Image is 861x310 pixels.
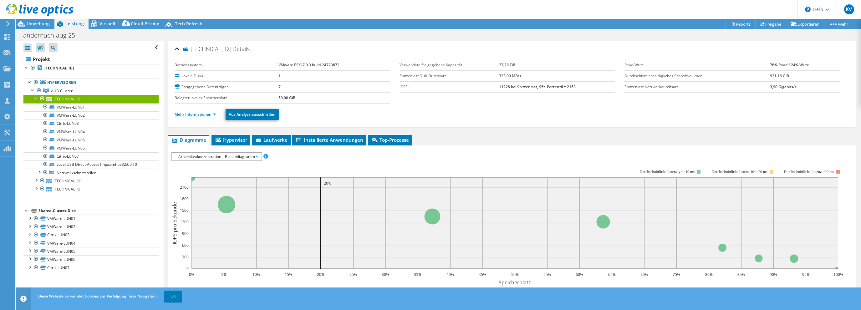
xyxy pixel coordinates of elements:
label: Belegter lokaler Speicherplatz [175,95,278,101]
label: Read/Write [624,62,770,68]
a: Mehr Informationen [175,112,216,117]
span: KV [844,4,854,14]
a: Projekt [23,54,159,64]
text: 20% [317,272,324,277]
span: Leistung [65,21,84,27]
a: Netzwerkschnittstellen [23,169,159,177]
text: Speicherplatz [499,279,531,286]
label: Verwendete freigegebene Kapazität [400,62,499,68]
svg: \n [805,7,811,12]
span: Diese Website verwendet Cookies zur Verfolgung Ihrer Navigation. [38,293,158,299]
a: Reports [726,19,756,29]
label: Durchschnittliches tägliches Schreibvolumen [624,73,770,79]
span: [TECHNICAL_ID] [183,46,231,52]
a: Freigabe [755,19,786,29]
text: 80% [705,272,713,277]
text: 900 [182,231,189,236]
a: OK [164,291,182,302]
text: 75% [673,272,680,277]
text: 95% [802,272,810,277]
tspan: Durchschnittliche Latenz y <=10 ms [639,170,695,174]
span: Installierte Anwendungen [295,137,363,143]
a: VMWare-LUN06 [23,144,159,152]
b: VMware ESXi 7.0.3 build-24723872 [278,62,339,68]
span: Tech Refresh [175,21,202,27]
text: 60% [576,272,583,277]
a: AUB-Cluster [23,87,159,95]
a: Citrix-LUN07 [23,152,159,160]
text: 85% [737,272,745,277]
text: 25% [349,272,357,277]
text: 90% [770,272,777,277]
b: 921,16 GiB [770,73,789,79]
span: Virtuell [99,21,115,27]
a: [TECHNICAL_ID] [23,185,159,193]
text: 50% [511,272,519,277]
text: 1200 [180,219,189,225]
a: VMWare-LUN04 [23,128,159,136]
b: 11228 bei Spitzenlast, 95t. Perzentil = 2153 [499,84,576,89]
text: 300 [182,254,189,260]
a: Exportieren [786,19,824,29]
a: Aus Analyse ausschließen [226,109,279,120]
a: VMWare-LUN02 [23,111,159,119]
text: 30% [382,272,389,277]
label: Spitzenlast Disk-Durchsatz [400,73,499,79]
b: [TECHNICAL_ID] [44,65,74,71]
text: 45% [479,272,486,277]
a: VMWare-LUN01 [23,103,159,111]
a: VMWare-LUN05 [23,247,159,255]
label: Betriebssystem [175,62,278,68]
a: Mehr [824,19,853,29]
text: 55% [543,272,551,277]
text: 10% [252,272,260,277]
h1: andernach-aug-25 [20,32,85,39]
text: 5% [221,272,226,277]
a: VMWare-LUN02 [23,223,159,231]
span: Laufwerke [255,137,288,143]
b: 7 [278,84,281,89]
text: 1800 [180,196,189,201]
a: VMWare-LUN04 [23,239,159,247]
b: 1 [278,73,281,79]
b: 27,28 TiB [499,62,515,68]
span: Details [232,45,250,53]
a: VMWare-LUN05 [23,136,159,144]
text: 35% [414,272,421,277]
span: Cloud Pricing [131,21,159,27]
text: 15% [285,272,292,277]
text: IOPS pro Sekunde [171,202,178,244]
a: [TECHNICAL_ID] [23,95,159,103]
text: 20% [324,180,331,186]
span: Arbeitslastkonzentration – Blasendiagramm [175,153,258,160]
a: VMWare-LUN06 [23,255,159,263]
a: Citrix-LUN03 [23,231,159,239]
a: Citrix-LUN03 [23,119,159,128]
tspan: Durchschnittliche Latenz 10<=20 ms [711,170,767,174]
text: 600 [182,243,189,248]
a: Local USB Direct-Access (mpx.vmhba32:C0:T0 [23,160,159,169]
label: Spitzenlast Netzwerkdurchsatz [624,84,770,90]
b: 59,00 GiB [278,95,295,100]
a: Citrix-LUN07 [23,264,159,272]
span: Hypervisor [215,137,247,143]
b: 76% Read / 24% Write [770,62,809,68]
text: 1500 [180,208,189,213]
text: 40% [446,272,454,277]
a: Hypervisoren [23,79,159,87]
text: Durchschnittliche Latenz >20 ms [784,170,834,174]
a: [TECHNICAL_ID] [23,177,159,185]
span: AUB-Cluster [51,88,73,94]
span: Diagramme [171,137,206,143]
div: Shared-Cluster-Disk [38,207,159,215]
span: Top-Prozesse [371,137,409,143]
a: [TECHNICAL_ID] [23,64,159,72]
label: IOPS: [400,84,499,90]
text: 65% [608,272,616,277]
label: Freigegebene Datenträger [175,84,278,90]
a: VMWare-LUN01 [23,215,159,223]
text: 100% [833,272,843,277]
span: Umgebung [27,21,50,27]
text: 0% [189,272,194,277]
text: 0 [186,266,189,271]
